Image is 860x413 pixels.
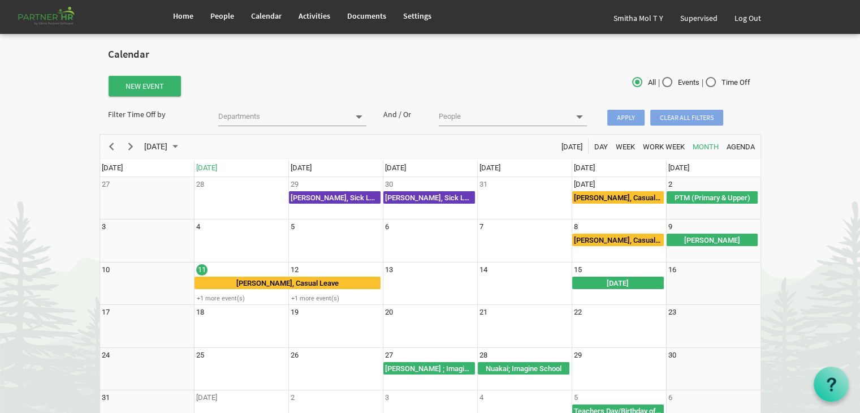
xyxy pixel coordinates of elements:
div: Friday, August 15, 2025 [574,264,582,276]
div: PTM (Primary & Upper) [667,192,758,203]
div: [PERSON_NAME], Casual Leave [195,277,380,289]
div: [PERSON_NAME], Casual Leave [573,192,663,203]
span: [DATE] [385,164,406,172]
div: Sunday, July 27, 2025 [102,179,110,190]
div: Tuesday, August 12, 2025 [291,264,299,276]
div: Saunri Hansda, Sick Leave Begin From Wednesday, July 30, 2025 at 12:00:00 AM GMT+05:30 Ends At We... [383,191,475,204]
div: Saturday, August 23, 2025 [668,307,676,318]
div: Wednesday, August 27, 2025 [385,350,393,361]
div: Saunri Hansda, Sick Leave Begin From Tuesday, July 29, 2025 at 12:00:00 AM GMT+05:30 Ends At Tues... [289,191,381,204]
div: August 2025 [140,135,185,158]
div: Monday, July 28, 2025 [196,179,204,190]
div: Tuesday, July 29, 2025 [291,179,299,190]
div: Filter Time Off by [100,109,210,120]
span: [DATE] [102,164,123,172]
div: Monday, August 11, 2025 [196,264,208,276]
button: New Event [109,76,181,96]
div: previous period [102,135,121,158]
div: And / Or [375,109,430,120]
div: next period [121,135,140,158]
button: Previous [103,139,119,153]
div: Sunday, August 31, 2025 [102,392,110,403]
div: Thursday, August 28, 2025 [479,350,487,361]
div: Monday, September 1, 2025 [196,392,217,403]
span: Time Off [706,78,750,88]
span: All [632,78,656,88]
span: [DATE] [196,164,217,172]
div: Nuakai; Imagine School [478,363,569,374]
div: Wednesday, August 13, 2025 [385,264,393,276]
div: Friday, August 8, 2025 [574,221,578,233]
span: Week [615,140,636,154]
div: Thursday, July 31, 2025 [479,179,487,190]
div: Wednesday, September 3, 2025 [385,392,389,403]
div: Friday, August 29, 2025 [574,350,582,361]
div: Saturday, August 9, 2025 [668,221,672,233]
button: Work Week [641,139,686,153]
div: [PERSON_NAME] [667,234,758,246]
div: Saturday, September 6, 2025 [668,392,672,403]
div: Ganesh Puja Begin From Wednesday, August 27, 2025 at 12:00:00 AM GMT+05:30 Ends At Thursday, Augu... [383,362,475,375]
button: Agenda [724,139,757,153]
button: Next [123,139,138,153]
div: Tuesday, August 26, 2025 [291,350,299,361]
span: Month [692,140,720,154]
span: [DATE] [479,164,500,172]
div: Nuakai Begin From Thursday, August 28, 2025 at 12:00:00 AM GMT+05:30 Ends At Friday, August 29, 2... [478,362,569,375]
div: Sunday, August 3, 2025 [102,221,106,233]
div: [DATE] [573,277,663,289]
div: Priyanka Nayak, Casual Leave Begin From Monday, August 11, 2025 at 12:00:00 AM GMT+05:30 Ends At ... [195,277,381,289]
button: Week [613,139,637,153]
div: Saturday, August 2, 2025 [668,179,672,190]
div: Tuesday, August 5, 2025 [291,221,295,233]
span: People [210,11,234,21]
div: Rakshya Bandhan Begin From Saturday, August 9, 2025 at 12:00:00 AM GMT+05:30 Ends At Sunday, Augu... [667,234,758,246]
span: Activities [299,11,330,21]
div: [PERSON_NAME] ; Imagine School [384,363,474,374]
div: Monday, August 18, 2025 [196,307,204,318]
div: Sarojini Samanta, Casual Leave Begin From Friday, August 8, 2025 at 12:00:00 AM GMT+05:30 Ends At... [572,234,664,246]
input: Departments [218,109,349,124]
div: Monday, August 4, 2025 [196,221,200,233]
span: Clear all filters [650,110,723,126]
div: Thursday, September 4, 2025 [479,392,483,403]
div: Friday, September 5, 2025 [574,392,578,403]
span: Calendar [251,11,282,21]
button: Today [559,139,584,153]
a: Log Out [726,2,770,34]
div: Friday, August 22, 2025 [574,307,582,318]
div: Thursday, August 14, 2025 [479,264,487,276]
div: Wednesday, August 20, 2025 [385,307,393,318]
span: [DATE] [574,164,595,172]
div: Sunday, August 17, 2025 [102,307,110,318]
span: [DATE] [560,140,584,154]
span: [DATE] [668,164,689,172]
div: Thursday, August 21, 2025 [479,307,487,318]
div: Sunday, August 10, 2025 [102,264,110,276]
div: [PERSON_NAME], Sick Leave [289,192,380,203]
div: Tuesday, August 19, 2025 [291,307,299,318]
a: Smitha Mol T Y [605,2,672,34]
div: +1 more event(s) [195,294,288,303]
span: Home [173,11,193,21]
div: PTM (Primary &amp; Upper) Begin From Saturday, August 2, 2025 at 12:00:00 AM GMT+05:30 Ends At Su... [667,191,758,204]
div: | | [541,75,761,91]
span: Documents [347,11,386,21]
span: Supervised [680,13,718,23]
span: Work Week [642,140,686,154]
div: Saturday, August 30, 2025 [668,350,676,361]
div: Thursday, August 7, 2025 [479,221,483,233]
div: Independence Day Begin From Friday, August 15, 2025 at 12:00:00 AM GMT+05:30 Ends At Saturday, Au... [572,277,664,289]
div: Saturday, August 16, 2025 [668,264,676,276]
div: +1 more event(s) [289,294,382,303]
div: Monday, August 25, 2025 [196,350,204,361]
span: [DATE] [291,164,312,172]
span: Settings [403,11,431,21]
a: Supervised [672,2,726,34]
div: Wednesday, July 30, 2025 [385,179,393,190]
button: Month [690,139,720,153]
div: [PERSON_NAME], Sick Leave [384,192,474,203]
div: Tuesday, September 2, 2025 [291,392,295,403]
div: Wednesday, August 6, 2025 [385,221,389,233]
button: August 2025 [142,139,183,153]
